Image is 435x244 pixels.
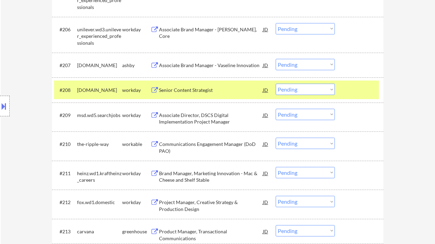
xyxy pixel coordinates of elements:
div: Product Manager, Transactional Communications [159,228,263,242]
div: JD [262,196,269,208]
div: Associate Director, DSCS Digital Implementation Project Manager [159,112,263,125]
div: carvana [77,228,122,235]
div: JD [262,59,269,71]
div: greenhouse [122,228,150,235]
div: fox.wd1.domestic [77,199,122,206]
div: JD [262,84,269,96]
div: Associate Brand Manager - [PERSON_NAME], Core [159,26,263,40]
div: heinz.wd1.kraftheinz_careers [77,170,122,183]
div: Project Manager, Creative Strategy & Production Design [159,199,263,212]
div: unilever.wd3.unilever_experienced_professionals [77,26,122,46]
div: workday [122,26,150,33]
div: #212 [60,199,72,206]
div: JD [262,23,269,35]
div: #206 [60,26,72,33]
div: Associate Brand Manager - Vaseline Innovation [159,62,263,69]
div: JD [262,109,269,121]
div: Senior Content Strategist [159,87,263,94]
div: Brand Manager, Marketing Innovation - Mac & Cheese and Shelf Stable [159,170,263,183]
div: workday [122,87,150,94]
div: #211 [60,170,72,177]
div: JD [262,225,269,237]
div: JD [262,167,269,179]
div: workday [122,112,150,119]
div: JD [262,138,269,150]
div: #213 [60,228,72,235]
div: workday [122,199,150,206]
div: Communications Engagement Manager (DoD PAO) [159,141,263,154]
div: workday [122,170,150,177]
div: ashby [122,62,150,69]
div: workable [122,141,150,148]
